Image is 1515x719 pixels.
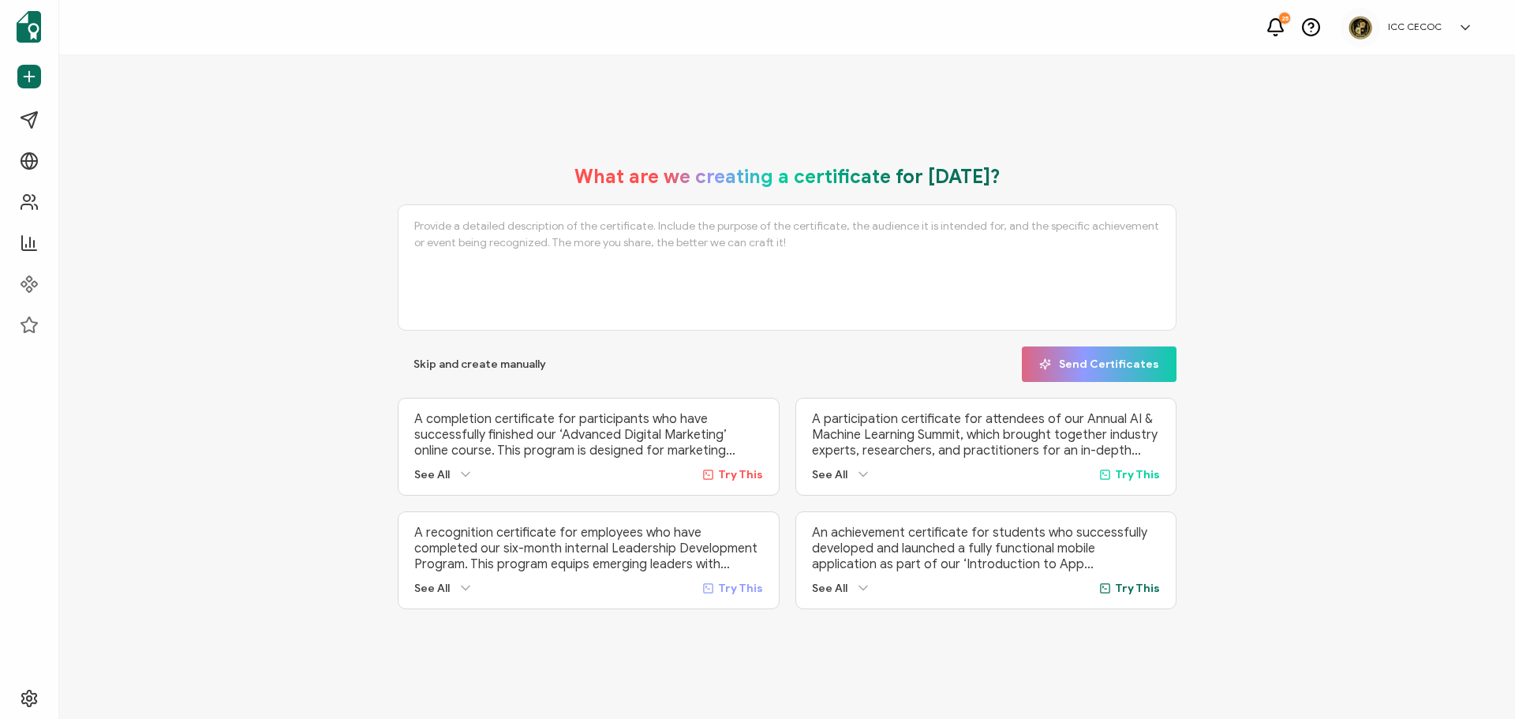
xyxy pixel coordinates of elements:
[1388,21,1442,32] h5: ICC CECOC
[1436,643,1515,719] iframe: Chat Widget
[1279,13,1290,24] div: 25
[414,468,450,481] span: See All
[812,582,847,595] span: See All
[718,468,763,481] span: Try This
[1022,346,1176,382] button: Send Certificates
[414,411,763,459] p: A completion certificate for participants who have successfully finished our ‘Advanced Digital Ma...
[718,582,763,595] span: Try This
[17,11,41,43] img: sertifier-logomark-colored.svg
[1349,16,1372,39] img: 87846ae5-69ed-4ff3-9262-8e377dd013b4.png
[812,525,1161,572] p: An achievement certificate for students who successfully developed and launched a fully functiona...
[812,468,847,481] span: See All
[413,359,546,370] span: Skip and create manually
[398,346,562,382] button: Skip and create manually
[1115,468,1160,481] span: Try This
[1039,358,1159,370] span: Send Certificates
[414,582,450,595] span: See All
[574,165,1001,189] h1: What are we creating a certificate for [DATE]?
[1115,582,1160,595] span: Try This
[414,525,763,572] p: A recognition certificate for employees who have completed our six-month internal Leadership Deve...
[812,411,1161,459] p: A participation certificate for attendees of our Annual AI & Machine Learning Summit, which broug...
